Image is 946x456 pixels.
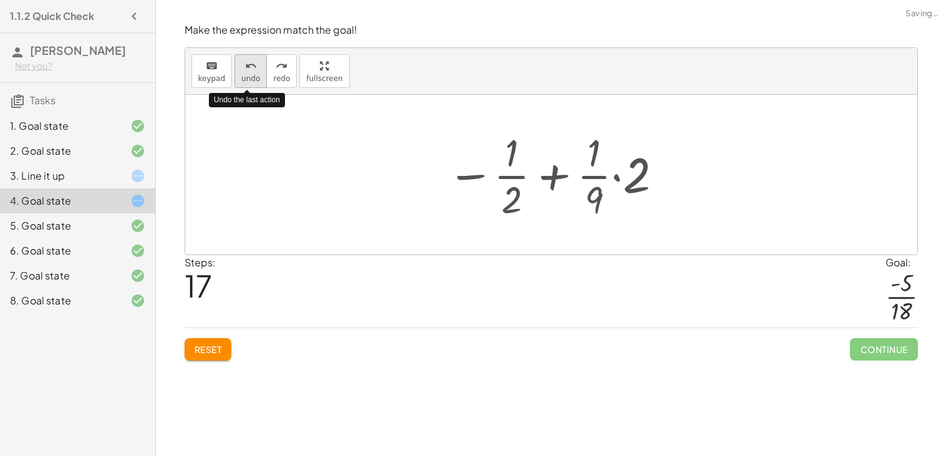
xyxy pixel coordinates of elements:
[198,74,226,83] span: keypad
[195,344,222,355] span: Reset
[299,54,349,88] button: fullscreen
[30,43,126,57] span: [PERSON_NAME]
[234,54,267,88] button: undoundo
[130,193,145,208] i: Task started.
[130,119,145,133] i: Task finished and correct.
[185,338,232,361] button: Reset
[10,218,110,233] div: 5. Goal state
[191,54,233,88] button: keyboardkeypad
[266,54,297,88] button: redoredo
[130,143,145,158] i: Task finished and correct.
[130,268,145,283] i: Task finished and correct.
[209,93,285,107] div: Undo the last action
[10,9,94,24] h4: 1.1.2 Quick Check
[10,143,110,158] div: 2. Goal state
[886,255,917,270] div: Goal:
[130,293,145,308] i: Task finished and correct.
[130,218,145,233] i: Task finished and correct.
[276,59,287,74] i: redo
[10,268,110,283] div: 7. Goal state
[130,168,145,183] i: Task started.
[206,59,218,74] i: keyboard
[306,74,342,83] span: fullscreen
[185,256,216,269] label: Steps:
[185,266,212,304] span: 17
[273,74,290,83] span: redo
[10,243,110,258] div: 6. Goal state
[185,23,918,37] p: Make the expression match the goal!
[241,74,260,83] span: undo
[130,243,145,258] i: Task finished and correct.
[905,7,939,20] span: Saving…
[10,193,110,208] div: 4. Goal state
[10,119,110,133] div: 1. Goal state
[10,168,110,183] div: 3. Line it up
[30,94,56,107] span: Tasks
[245,59,257,74] i: undo
[15,60,145,72] div: Not you?
[10,293,110,308] div: 8. Goal state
